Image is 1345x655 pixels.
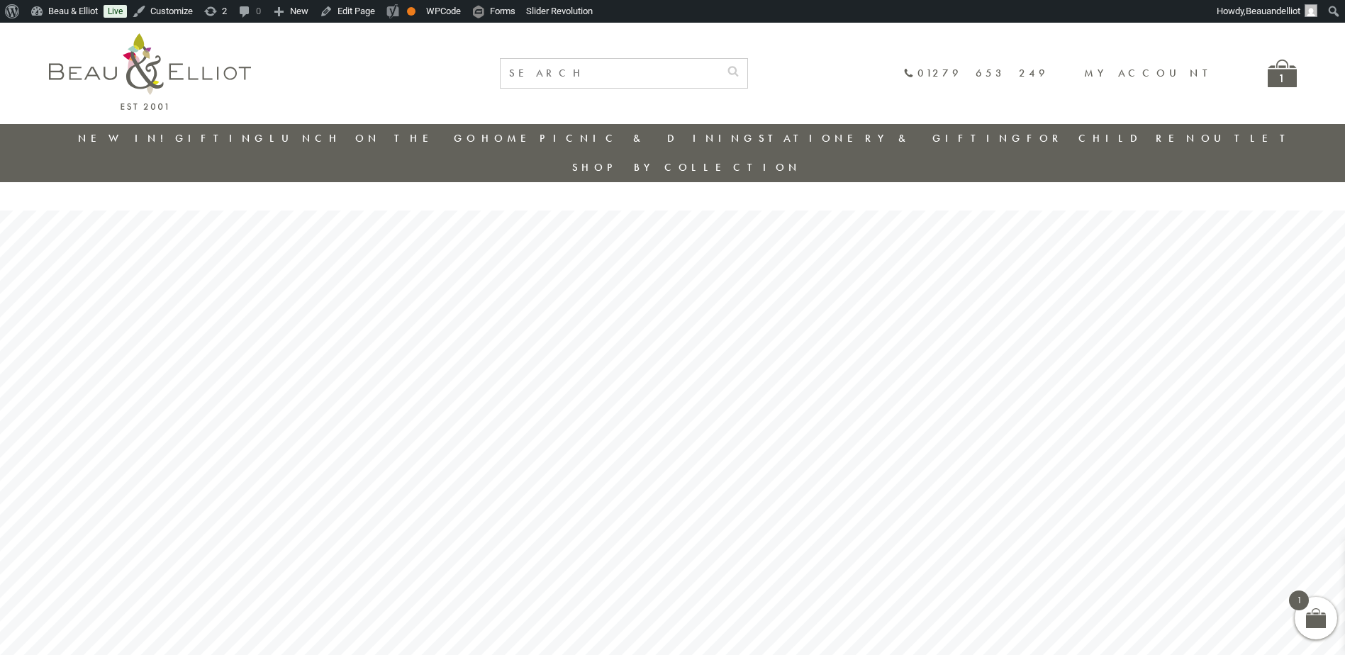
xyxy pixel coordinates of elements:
span: 1 [1289,590,1309,610]
a: 1 [1268,60,1297,87]
a: Home [481,131,538,145]
a: Outlet [1201,131,1295,145]
a: Gifting [175,131,267,145]
a: My account [1084,66,1218,80]
a: Live [104,5,127,18]
a: Stationery & Gifting [759,131,1025,145]
span: Beauandelliot [1246,6,1300,16]
div: OK [407,7,415,16]
a: Lunch On The Go [269,131,479,145]
span: Slider Revolution [526,6,593,16]
img: logo [49,33,251,110]
a: New in! [78,131,173,145]
a: For Children [1027,131,1199,145]
a: Picnic & Dining [540,131,757,145]
a: 01279 653 249 [903,67,1049,79]
a: Shop by collection [572,160,801,174]
input: SEARCH [501,59,719,88]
